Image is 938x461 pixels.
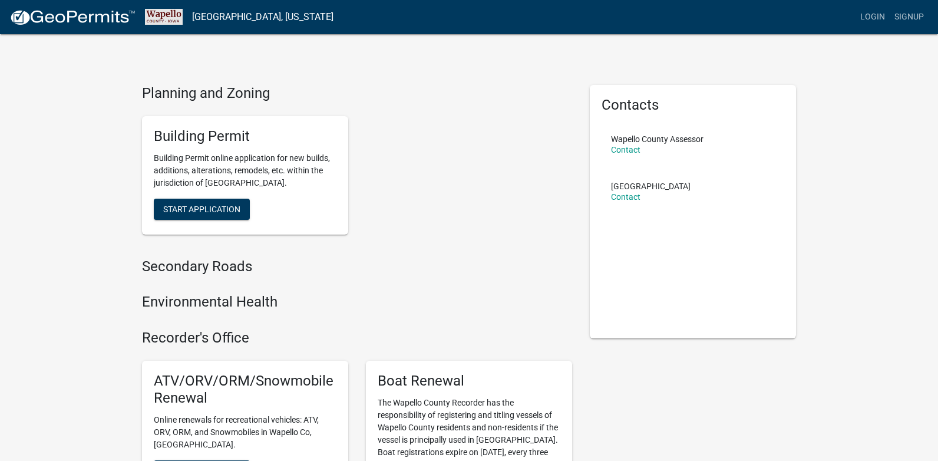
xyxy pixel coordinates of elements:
span: Start Application [163,204,240,213]
a: [GEOGRAPHIC_DATA], [US_STATE] [192,7,333,27]
h5: ATV/ORV/ORM/Snowmobile Renewal [154,373,336,407]
h4: Secondary Roads [142,258,572,275]
p: Online renewals for recreational vehicles: ATV, ORV, ORM, and Snowmobiles in Wapello Co, [GEOGRAP... [154,414,336,451]
h5: Building Permit [154,128,336,145]
h4: Planning and Zoning [142,85,572,102]
a: Login [856,6,890,28]
a: Contact [611,145,640,154]
a: Signup [890,6,929,28]
h5: Contacts [602,97,784,114]
h4: Environmental Health [142,294,572,311]
p: [GEOGRAPHIC_DATA] [611,182,691,190]
img: Wapello County, Iowa [145,9,183,25]
button: Start Application [154,199,250,220]
a: Contact [611,192,640,202]
h5: Boat Renewal [378,373,560,390]
p: Building Permit online application for new builds, additions, alterations, remodels, etc. within ... [154,152,336,189]
h4: Recorder's Office [142,330,572,347]
p: Wapello County Assessor [611,135,703,143]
